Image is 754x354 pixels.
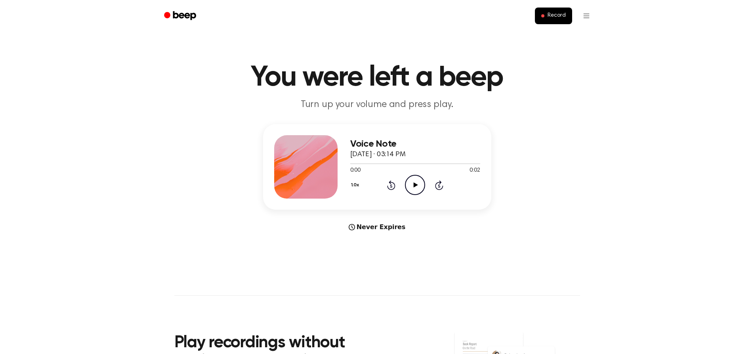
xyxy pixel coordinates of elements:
button: 1.0x [350,178,362,192]
span: 0:02 [470,166,480,175]
div: Never Expires [263,222,491,232]
button: Record [535,8,572,24]
span: 0:00 [350,166,361,175]
span: Record [548,12,565,19]
p: Turn up your volume and press play. [225,98,529,111]
a: Beep [158,8,203,24]
span: [DATE] · 03:14 PM [350,151,406,158]
h3: Voice Note [350,139,480,149]
button: Open menu [577,6,596,25]
h1: You were left a beep [174,63,580,92]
